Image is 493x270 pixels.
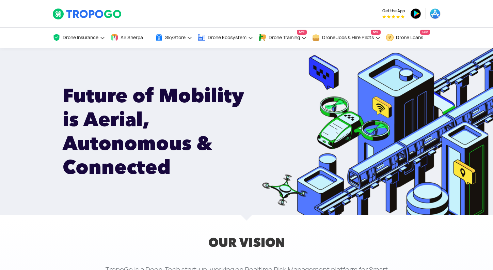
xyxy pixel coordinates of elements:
[386,28,430,48] a: Drone LoansNew
[110,28,150,48] a: Air Sherpa
[52,28,105,48] a: Drone Insurance
[396,35,423,40] span: Drone Loans
[165,35,186,40] span: SkyStore
[371,30,381,35] span: New
[63,35,98,40] span: Drone Insurance
[297,30,307,35] span: New
[155,28,192,48] a: SkyStore
[208,35,246,40] span: Drone Ecosystem
[52,235,441,250] h2: OUR VISION
[382,8,405,14] span: Get the App
[63,84,265,179] h1: Future of Mobility is Aerial, Autonomous & Connected
[269,35,300,40] span: Drone Training
[322,35,374,40] span: Drone Jobs & Hire Pilots
[258,28,307,48] a: Drone TrainingNew
[410,8,421,19] img: ic_playstore.png
[197,28,253,48] a: Drone Ecosystem
[420,30,430,35] span: New
[52,8,122,20] img: TropoGo Logo
[312,28,381,48] a: Drone Jobs & Hire PilotsNew
[382,15,404,18] img: App Raking
[430,8,441,19] img: ic_appstore.png
[121,35,143,40] span: Air Sherpa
